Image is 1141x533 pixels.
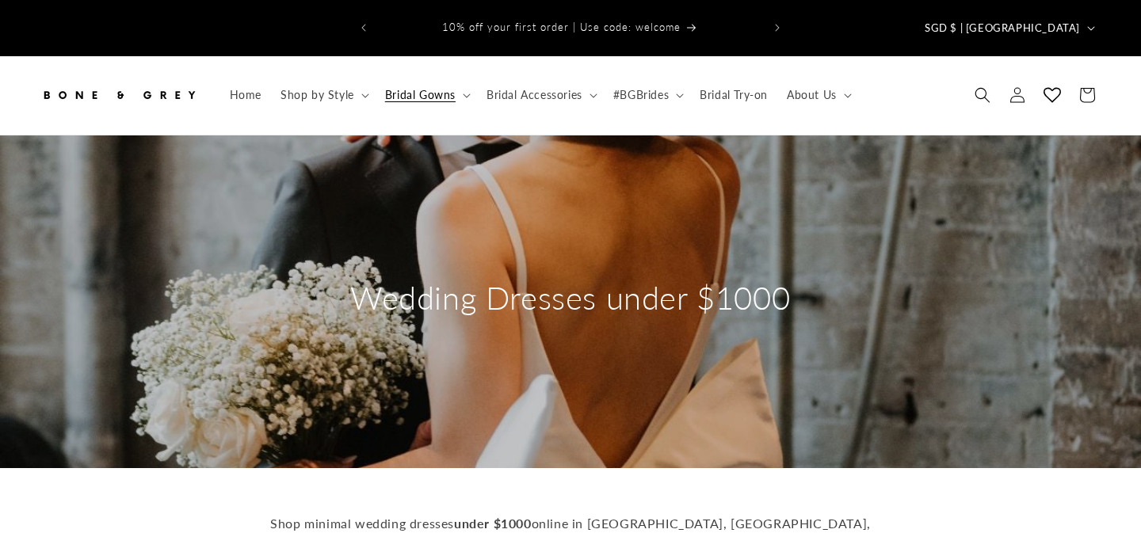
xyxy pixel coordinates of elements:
span: SGD $ | [GEOGRAPHIC_DATA] [925,21,1080,36]
span: Shop by Style [280,88,354,102]
a: Home [220,78,271,112]
summary: Search [965,78,1000,112]
span: Home [230,88,261,102]
strong: under $1000 [454,516,532,531]
button: Previous announcement [346,13,381,43]
h2: Wedding Dresses under $1000 [350,277,790,318]
summary: Bridal Accessories [477,78,604,112]
span: Bridal Gowns [385,88,456,102]
img: Bone and Grey Bridal [40,78,198,112]
span: Bridal Try-on [700,88,768,102]
button: Next announcement [760,13,795,43]
summary: Shop by Style [271,78,376,112]
summary: About Us [777,78,858,112]
summary: Bridal Gowns [376,78,477,112]
summary: #BGBrides [604,78,690,112]
a: Bridal Try-on [690,78,777,112]
button: SGD $ | [GEOGRAPHIC_DATA] [915,13,1101,43]
span: About Us [787,88,837,102]
span: #BGBrides [613,88,669,102]
a: Bone and Grey Bridal [34,72,204,119]
span: 10% off your first order | Use code: welcome [442,21,681,33]
span: Bridal Accessories [487,88,582,102]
